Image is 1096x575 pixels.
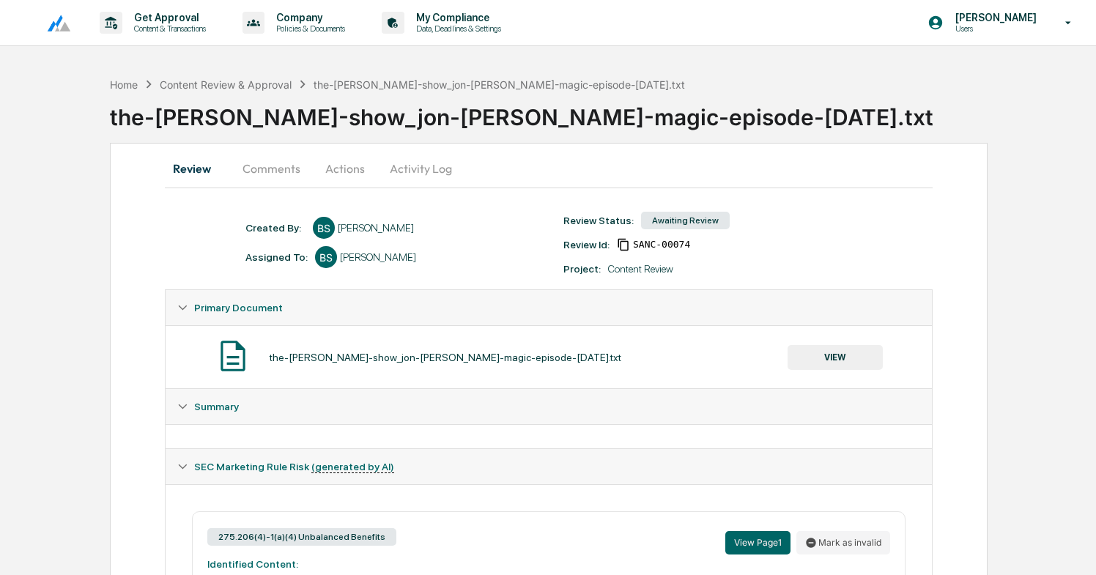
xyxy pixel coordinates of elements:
[404,23,508,34] p: Data, Deadlines & Settings
[110,78,138,91] div: Home
[404,12,508,23] p: My Compliance
[641,212,730,229] div: Awaiting Review
[194,302,283,314] span: Primary Document
[194,461,394,472] span: SEC Marketing Rule Risk
[563,215,634,226] div: Review Status:
[35,14,70,32] img: logo
[166,449,931,484] div: SEC Marketing Rule Risk (generated by AI)
[207,528,396,546] div: 275.206(4)-1(a)(4) Unbalanced Benefits
[122,23,213,34] p: Content & Transactions
[165,151,231,186] button: Review
[245,222,306,234] div: Created By: ‎ ‎
[165,151,932,186] div: secondary tabs example
[314,78,685,91] div: the-[PERSON_NAME]-show_jon-[PERSON_NAME]-magic-episode-[DATE].txt
[725,531,790,554] button: View Page1
[311,461,394,473] u: (generated by AI)
[207,558,298,570] strong: Identified Content:
[944,12,1044,23] p: [PERSON_NAME]
[788,345,883,370] button: VIEW
[378,151,464,186] button: Activity Log
[563,239,610,251] div: Review Id:
[122,12,213,23] p: Get Approval
[231,151,312,186] button: Comments
[166,325,931,388] div: Primary Document
[312,151,378,186] button: Actions
[313,217,335,239] div: BS
[633,239,690,251] span: a61e51a7-4b81-4b8e-86fc-74ea2974fe31
[245,251,308,263] div: Assigned To:
[340,251,416,263] div: [PERSON_NAME]
[166,424,931,448] div: Summary
[608,263,673,275] div: Content Review
[944,23,1044,34] p: Users
[264,12,352,23] p: Company
[270,352,621,363] div: the-[PERSON_NAME]-show_jon-[PERSON_NAME]-magic-episode-[DATE].txt
[338,222,414,234] div: [PERSON_NAME]
[160,78,292,91] div: Content Review & Approval
[215,338,251,374] img: Document Icon
[563,263,601,275] div: Project:
[166,290,931,325] div: Primary Document
[796,531,890,554] button: Mark as invalid
[264,23,352,34] p: Policies & Documents
[166,389,931,424] div: Summary
[315,246,337,268] div: BS
[110,92,1096,130] div: the-[PERSON_NAME]-show_jon-[PERSON_NAME]-magic-episode-[DATE].txt
[194,401,239,412] span: Summary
